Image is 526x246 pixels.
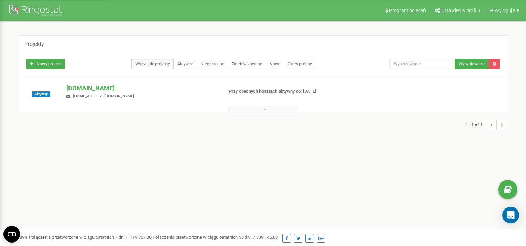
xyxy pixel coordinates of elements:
span: Aktywny [32,91,50,97]
p: Przy obecnych kosztach aktywny do: [DATE] [229,88,339,95]
h5: Projekty [24,41,44,47]
u: 1 719 357,00 [127,235,152,240]
span: [EMAIL_ADDRESS][DOMAIN_NAME] [73,94,134,98]
p: [DOMAIN_NAME] [66,84,217,93]
a: Nowe [266,59,284,69]
span: 1 - 1 of 1 [466,120,486,130]
span: Połączenia przetworzone w ciągu ostatnich 30 dni : [153,235,278,240]
a: Wszystkie projekty [131,59,174,69]
input: Wyszukiwanie [389,59,455,69]
nav: ... [466,113,507,137]
button: Wyszukiwanie [455,59,489,69]
span: Program poleceń [389,8,426,13]
div: Open Intercom Messenger [502,207,519,223]
a: Aktywne [173,59,197,69]
u: 7 339 146,00 [253,235,278,240]
span: Wyloguj się [495,8,519,13]
span: Połączenia przetworzone w ciągu ostatnich 7 dni : [29,235,152,240]
a: Zarchiwizowane [228,59,266,69]
a: Nowy projekt [26,59,65,69]
a: Okres próbny [284,59,316,69]
a: Nieopłacone [197,59,228,69]
span: Ustawienia profilu [441,8,480,13]
button: Open CMP widget [3,226,20,243]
